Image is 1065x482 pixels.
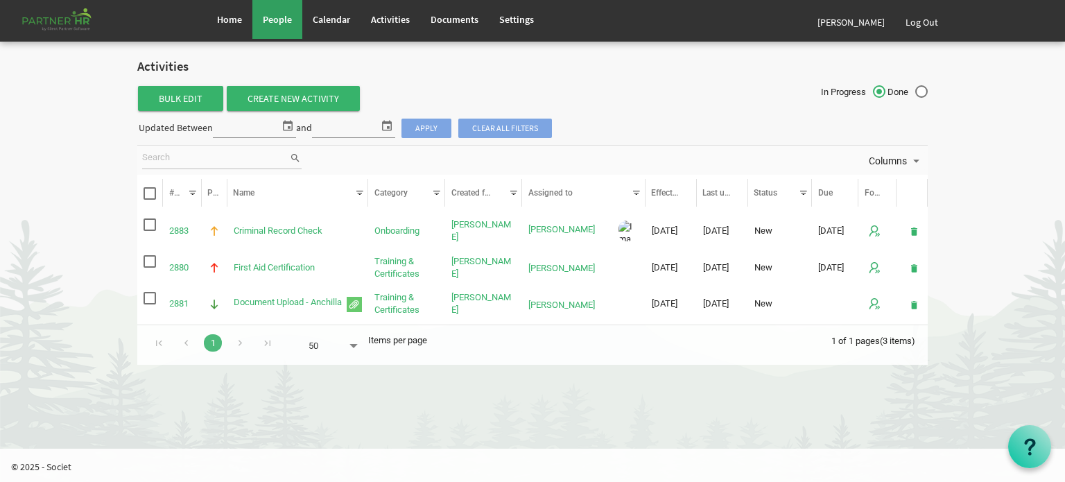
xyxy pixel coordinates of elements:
a: Onboarding [374,225,419,236]
span: In Progress [821,86,885,98]
th: Select Rows for Bulk Edit [137,179,163,207]
div: Go to first page [150,332,168,352]
td: 6/2/2025 column header Last updated [697,288,748,320]
span: Documents [431,13,478,26]
td: Anchilla Bains is template cell column header Assigned to [522,251,646,284]
a: Criminal Record Check [234,225,322,236]
span: Calendar [313,13,350,26]
td: column header Due [812,288,858,320]
a: Goto Page 1 [204,334,222,352]
span: P [207,188,219,198]
td: New column header Status [748,215,813,248]
a: 2880 [169,262,189,273]
div: Search [139,146,304,175]
span: Columns [867,153,908,170]
td: 7/24/2025 column header Effective [646,215,697,248]
td: is Command column column header [897,288,928,320]
td: checkbox [137,288,163,320]
a: [PERSON_NAME] [528,300,595,310]
img: Image [616,218,637,243]
span: Home [217,13,242,26]
td: 7/24/2025 column header Last updated [697,215,748,248]
span: Assigned to [528,188,573,198]
span: select [379,117,395,135]
td: is template cell column header Follow [858,288,897,320]
img: Start Following [869,225,880,236]
img: High Priority [208,261,220,274]
p: © 2025 - Societ [11,460,1065,474]
span: Effective [651,188,683,198]
a: First Aid Certification [234,262,315,273]
span: Follow [865,188,890,198]
span: Status [754,188,777,198]
span: Items per page [368,335,427,345]
span: Clear all filters [458,119,552,138]
span: People [263,13,292,26]
td: First Aid Certification is template cell column header Name [227,251,369,284]
td: Anchilla Bains is template cell column header Created for [445,288,522,320]
span: Settings [499,13,534,26]
span: # [169,188,180,198]
h2: Activities [137,60,928,74]
span: Apply [401,119,451,138]
div: Go to next page [231,332,250,352]
span: Last updated [702,188,750,198]
a: [PERSON_NAME] [807,3,895,42]
td: checkbox [137,215,163,248]
td: 1/16/2027 column header Due [812,251,858,284]
a: [PERSON_NAME] [451,219,511,242]
span: search [289,150,302,166]
a: Training & Certificates [374,256,419,279]
a: [PERSON_NAME] [451,292,511,315]
a: Training & Certificates [374,292,419,315]
img: Start Following [869,298,880,309]
td: Anchilla Bains is template cell column header Assigned to [522,288,646,320]
td: Onboarding is template cell column header Category [368,215,445,248]
span: Category [374,188,408,198]
td: Document Upload - Anchilla is template cell column header Name [227,288,369,320]
img: Low Priority [208,298,220,311]
td: New column header Status [748,288,813,320]
span: Activities [371,13,410,26]
td: checkbox [137,251,163,284]
td: 1/16/2024 column header Effective [646,251,697,284]
a: Document Upload - Anchilla [234,297,342,307]
td: 2881 is template cell column header # [163,288,202,320]
td: Anchilla Bains is template cell column header Created for [445,251,522,284]
td: is template cell column header Follow [858,251,897,284]
span: Done [887,86,928,98]
button: Columns [866,152,926,170]
span: select [279,117,296,135]
td: 2880 is template cell column header # [163,251,202,284]
td: is template cell column header P [202,215,227,248]
span: Due [818,188,833,198]
button: deleteAction [903,258,924,277]
td: Training & Certificates is template cell column header Category [368,251,445,284]
div: Go to previous page [177,332,196,352]
span: (3 items) [880,336,915,346]
div: Updated Between and [137,117,553,141]
td: is template cell column header P [202,288,227,320]
a: 2881 [169,298,189,309]
td: 6/2/2025 column header Last updated [697,251,748,284]
span: Bulk Edit [138,86,223,111]
img: Medium Priority [208,225,220,237]
a: 2883 [169,225,189,236]
td: Mira Elchidiak is template cell column header Created for [445,215,522,248]
td: is Command column column header [897,251,928,284]
td: 6/2/2025 column header Effective [646,288,697,320]
td: New column header Status [748,251,813,284]
input: Search [142,148,289,169]
button: deleteAction [903,221,924,241]
div: Columns [866,146,926,175]
td: is template cell column header P [202,251,227,284]
a: [PERSON_NAME] [451,256,511,279]
td: Training & Certificates is template cell column header Category [368,288,445,320]
a: [PERSON_NAME] [528,263,595,273]
span: 1 of 1 pages [831,336,880,346]
td: 9/7/2025 column header Due [812,215,858,248]
span: Created for [451,188,492,198]
td: is Command column column header [897,215,928,248]
span: Name [233,188,254,198]
a: Create New Activity [227,86,360,111]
